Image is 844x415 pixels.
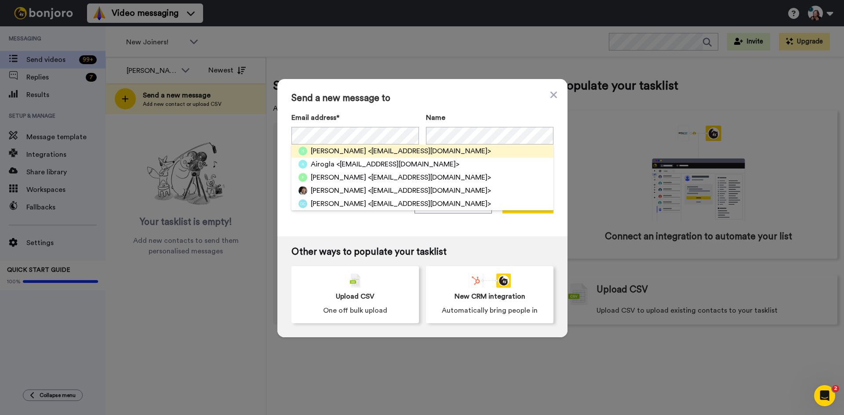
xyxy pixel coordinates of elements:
span: [PERSON_NAME] [311,172,366,183]
span: <[EMAIL_ADDRESS][DOMAIN_NAME]> [368,172,491,183]
div: animation [469,274,511,288]
img: f.png [298,173,307,182]
span: Upload CSV [336,291,375,302]
span: Name [426,112,445,123]
span: Send a new message to [291,93,553,104]
span: New CRM integration [455,291,525,302]
span: 2 [832,385,839,392]
span: Other ways to populate your tasklist [291,247,553,257]
span: <[EMAIL_ADDRESS][DOMAIN_NAME]> [368,198,491,209]
span: <[EMAIL_ADDRESS][DOMAIN_NAME]> [368,146,491,156]
span: [PERSON_NAME] [311,185,366,196]
img: csv-grey.png [350,274,360,288]
img: dc.png [298,199,307,208]
span: One off bulk upload [323,305,387,316]
span: [PERSON_NAME] [311,146,366,156]
iframe: Intercom live chat [814,385,835,406]
label: Email address* [291,112,419,123]
span: <[EMAIL_ADDRESS][DOMAIN_NAME]> [368,185,491,196]
img: is.png [298,147,307,155]
img: a.png [298,160,307,169]
span: [PERSON_NAME] [311,198,366,209]
img: b3bb7c36-c1ec-4431-9f9e-b63fa75d2335.jpg [298,186,307,195]
span: Automatically bring people in [442,305,538,316]
span: Airogla [311,159,335,170]
span: <[EMAIL_ADDRESS][DOMAIN_NAME]> [336,159,459,170]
